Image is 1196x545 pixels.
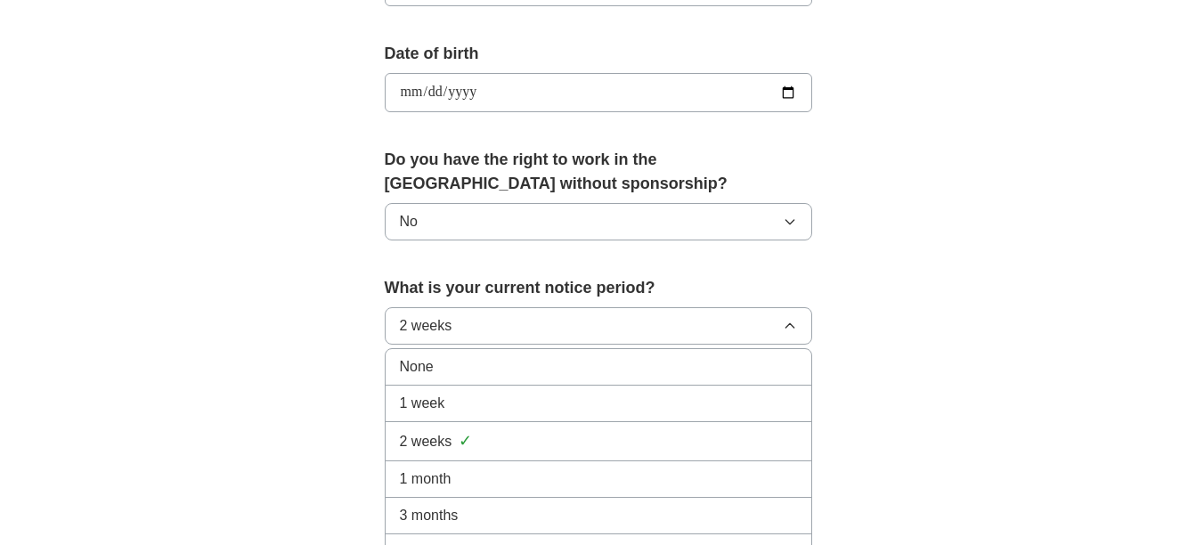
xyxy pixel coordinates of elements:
button: No [385,203,812,240]
label: Do you have the right to work in the [GEOGRAPHIC_DATA] without sponsorship? [385,148,812,196]
span: No [400,211,418,232]
button: 2 weeks [385,307,812,345]
span: 3 months [400,505,459,526]
label: What is your current notice period? [385,276,812,300]
span: ✓ [459,429,472,453]
span: 2 weeks [400,431,452,452]
label: Date of birth [385,42,812,66]
span: 1 month [400,468,452,490]
span: 2 weeks [400,315,452,337]
span: None [400,356,434,378]
span: 1 week [400,393,445,414]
